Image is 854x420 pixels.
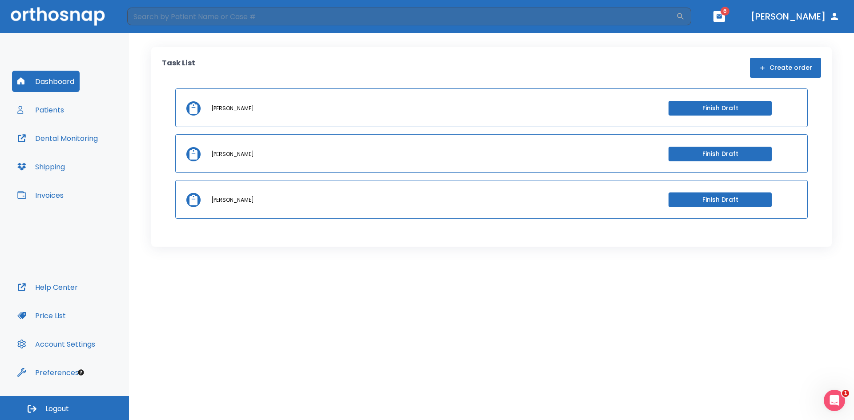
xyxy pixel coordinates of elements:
[211,104,254,112] p: [PERSON_NAME]
[669,101,772,116] button: Finish Draft
[12,276,83,298] button: Help Center
[669,192,772,207] button: Finish Draft
[824,390,845,411] iframe: Intercom live chat
[162,58,195,78] p: Task List
[45,404,69,414] span: Logout
[11,7,105,25] img: Orthosnap
[669,147,772,161] button: Finish Draft
[842,390,849,397] span: 1
[127,8,676,25] input: Search by Patient Name or Case #
[211,150,254,158] p: [PERSON_NAME]
[12,362,84,383] button: Preferences
[12,184,69,206] button: Invoices
[12,99,69,120] button: Patients
[12,71,80,92] button: Dashboard
[12,128,103,149] button: Dental Monitoring
[77,368,85,376] div: Tooltip anchor
[747,8,843,24] button: [PERSON_NAME]
[211,196,254,204] p: [PERSON_NAME]
[721,7,729,16] span: 6
[12,305,71,326] button: Price List
[12,156,70,177] button: Shipping
[750,58,821,78] button: Create order
[12,333,101,355] button: Account Settings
